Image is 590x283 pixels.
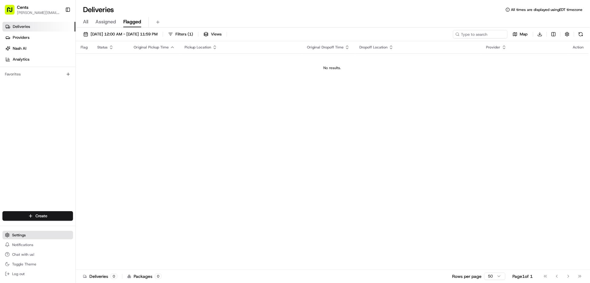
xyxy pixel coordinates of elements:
[83,273,117,279] div: Deliveries
[2,260,73,268] button: Toggle Theme
[511,7,583,12] span: All times are displayed using EDT timezone
[23,110,36,115] span: [DATE]
[12,271,25,276] span: Log out
[6,58,17,69] img: 1736555255976-a54dd68f-1ca7-489b-9aae-adbdc363a1c4
[6,24,110,34] p: Welcome 👋
[12,135,46,141] span: Knowledge Base
[520,32,528,37] span: Map
[95,18,116,25] span: Assigned
[19,94,49,99] span: [PERSON_NAME]
[2,22,75,32] a: Deliveries
[134,45,169,50] span: Original Pickup Time
[103,60,110,67] button: Start new chat
[6,88,16,98] img: Masood Aslam
[83,18,88,25] span: All
[20,110,22,115] span: •
[13,24,30,29] span: Deliveries
[13,46,26,51] span: Nash AI
[453,30,508,38] input: Type to search
[123,18,141,25] span: Flagged
[12,262,36,267] span: Toggle Theme
[2,55,75,64] a: Analytics
[83,5,114,15] h1: Deliveries
[2,44,75,53] a: Nash AI
[2,270,73,278] button: Log out
[97,45,108,50] span: Status
[2,241,73,249] button: Notifications
[27,58,99,64] div: Start new chat
[2,2,63,17] button: Cents[PERSON_NAME][EMAIL_ADDRESS][DOMAIN_NAME]
[359,45,388,50] span: Dropoff Location
[12,242,33,247] span: Notifications
[78,65,586,70] div: No results.
[185,45,211,50] span: Pickup Location
[50,94,52,99] span: •
[6,79,39,84] div: Past conversations
[27,64,83,69] div: We're available if you need us!
[2,69,73,79] div: Favorites
[17,10,60,15] button: [PERSON_NAME][EMAIL_ADDRESS][DOMAIN_NAME]
[13,35,29,40] span: Providers
[51,136,56,141] div: 💻
[307,45,344,50] span: Original Dropoff Time
[486,45,501,50] span: Provider
[165,30,196,38] button: Filters(1)
[452,273,482,279] p: Rows per page
[573,45,584,50] div: Action
[16,39,100,45] input: Clear
[13,57,29,62] span: Analytics
[12,233,26,238] span: Settings
[12,252,34,257] span: Chat with us!
[175,32,193,37] span: Filters
[2,33,75,42] a: Providers
[54,94,66,99] span: [DATE]
[35,213,47,219] span: Create
[211,32,222,37] span: Views
[577,30,585,38] button: Refresh
[60,150,73,155] span: Pylon
[17,4,28,10] button: Cents
[49,133,100,144] a: 💻API Documentation
[81,30,160,38] button: [DATE] 12:00 AM - [DATE] 11:59 PM
[43,150,73,155] a: Powered byPylon
[91,32,158,37] span: [DATE] 12:00 AM - [DATE] 11:59 PM
[510,30,531,38] button: Map
[94,78,110,85] button: See all
[513,273,533,279] div: Page 1 of 1
[2,231,73,239] button: Settings
[12,94,17,99] img: 1736555255976-a54dd68f-1ca7-489b-9aae-adbdc363a1c4
[201,30,224,38] button: Views
[57,135,97,141] span: API Documentation
[188,32,193,37] span: ( 1 )
[81,45,88,50] span: Flag
[13,58,24,69] img: 1732323095091-59ea418b-cfe3-43c8-9ae0-d0d06d6fd42c
[2,211,73,221] button: Create
[2,250,73,259] button: Chat with us!
[127,273,162,279] div: Packages
[155,274,162,279] div: 0
[4,133,49,144] a: 📗Knowledge Base
[111,274,117,279] div: 0
[6,136,11,141] div: 📗
[6,6,18,18] img: Nash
